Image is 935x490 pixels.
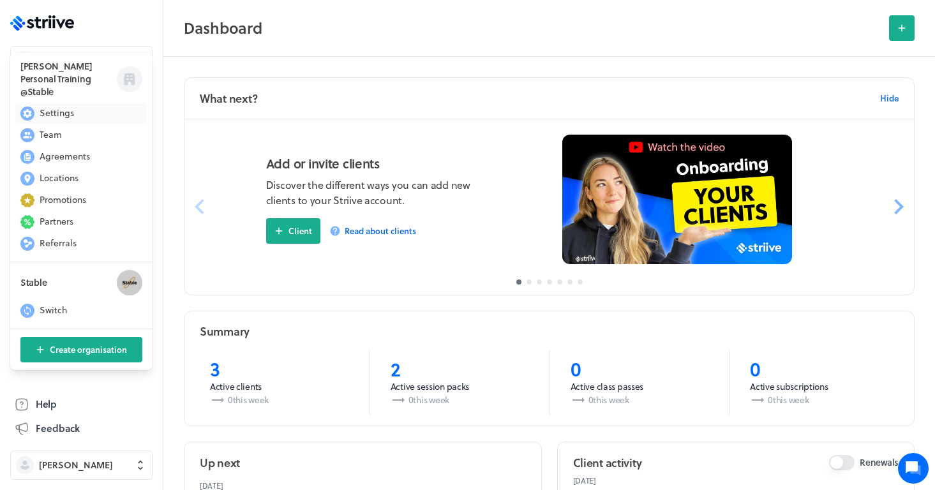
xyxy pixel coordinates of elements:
iframe: gist-messenger-bubble-iframe [898,453,929,484]
button: 6 [567,279,572,292]
p: Find an answer quickly [17,198,238,214]
p: [DATE] [573,475,899,486]
p: 2 [391,357,529,380]
span: Client [288,225,312,237]
h2: What next? [200,91,258,107]
h2: We're here to help. Ask us anything! [19,85,236,126]
a: 2Active session packs0this week [370,350,550,416]
p: 0 [750,357,888,380]
button: Renewals [829,455,855,470]
span: Switch [40,304,67,316]
button: Switch [15,301,147,321]
span: Partners [40,215,73,228]
h1: Hi [PERSON_NAME] [19,62,236,82]
span: Read about clients [345,225,416,237]
p: Active clients [210,380,349,393]
h2: Up next [200,455,240,471]
button: 5 [557,279,562,292]
button: Locations [15,168,147,189]
h2: Summary [200,323,250,339]
input: Search articles [37,219,228,245]
button: Agreements [15,147,147,167]
span: Promotions [40,193,86,206]
h2: Client activity [573,455,642,471]
span: Hide [880,93,899,104]
button: Partners [15,212,147,232]
span: Create organisation [50,344,127,355]
h3: Stable [20,276,107,289]
p: 0 this week [210,392,349,408]
p: Discover the different ways you can add new clients to your Striive account. [266,177,496,208]
button: Create organisation [20,337,142,362]
a: 0Active class passes0this week [550,350,729,416]
span: Referrals [40,237,77,249]
button: 4 [547,279,552,292]
p: 0 this week [391,392,529,408]
button: New conversation [20,149,236,174]
a: Read about clients [331,218,416,244]
span: Locations [40,172,79,184]
a: 0Active subscriptions0this week [729,350,909,416]
button: 7 [578,279,581,292]
span: Renewals [860,456,899,469]
button: Client [266,218,320,244]
button: Hide [880,85,899,111]
p: 0 this week [750,392,888,408]
button: Promotions [15,190,147,211]
span: Agreements [40,150,90,163]
p: 3 [210,357,349,380]
p: Active subscriptions [750,380,888,393]
span: New conversation [82,156,153,167]
h3: [PERSON_NAME] Personal Training @Stable [20,60,107,98]
button: Settings [15,103,147,124]
p: 0 [571,357,709,380]
button: 1 [516,279,520,292]
span: Settings [40,107,74,119]
button: 3 [537,279,541,292]
img: Stable [117,270,142,295]
h3: Add or invite clients [266,154,380,172]
button: Team [15,125,147,145]
span: Team [40,128,62,141]
h2: Dashboard [184,15,881,41]
p: Active class passes [571,380,709,393]
p: Active session packs [391,380,529,393]
p: 0 this week [571,392,709,408]
button: 2 [527,279,531,292]
button: Referrals [15,234,147,254]
a: 3Active clients0this week [190,350,370,416]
